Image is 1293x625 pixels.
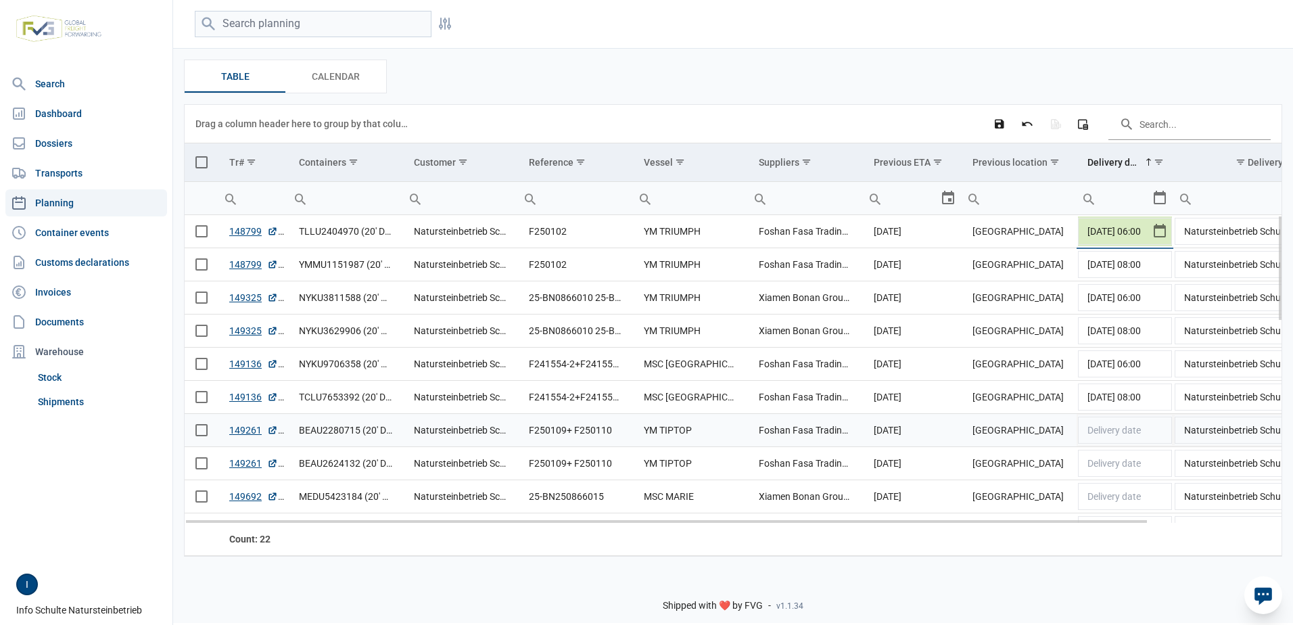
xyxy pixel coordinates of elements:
div: Drag a column header here to group by that column [195,113,413,135]
span: [DATE] 08:00 [1087,259,1141,270]
td: 25-BN250866015 [518,513,633,547]
div: Search box [1077,182,1101,214]
span: Calendar [312,68,360,85]
a: 149325 [229,324,278,338]
td: MSMU2839839 (20' DV) [288,513,403,547]
td: 25-BN0866010 25-BN250866009 [518,281,633,315]
td: BEAU2280715 (20' DV) [288,414,403,447]
div: Search box [403,182,427,214]
div: Search box [962,182,986,214]
td: Filter cell [962,182,1077,215]
a: Container events [5,219,167,246]
td: [DATE] [863,315,961,348]
span: [DATE] 06:00 [1087,292,1141,303]
div: Search box [1173,182,1198,214]
td: F250109+ F250110 [518,414,633,447]
td: [GEOGRAPHIC_DATA] [962,281,1077,315]
a: Transports [5,160,167,187]
span: Table [221,68,250,85]
a: 149136 [229,357,278,371]
td: [GEOGRAPHIC_DATA] [962,513,1077,547]
td: [DATE] [863,513,961,547]
td: TLLU2404970 (20' DV) [288,215,403,248]
div: Data grid with 22 rows and 11 columns [185,105,1282,556]
td: F250109+ F250110 [518,447,633,480]
div: Tr# [229,157,244,168]
td: [GEOGRAPHIC_DATA] [962,248,1077,281]
div: Search box [748,182,772,214]
td: Filter cell [748,182,863,215]
td: Column Tr# [218,143,288,182]
td: Filter cell [518,182,633,215]
div: Containers [299,157,346,168]
td: TCLU7653392 (20' DV) [288,381,403,414]
td: MSC MARIE [633,480,748,513]
input: Filter cell [1077,182,1152,214]
td: YM TRIUMPH [633,248,748,281]
a: 149261 [229,423,278,437]
td: YMMU1151987 (20' DV) [288,248,403,281]
div: Save changes [987,112,1012,136]
div: Warehouse [5,338,167,365]
td: Foshan Fasa Trading Co., Ltd. [748,215,863,248]
a: 148799 [229,225,278,238]
td: Foshan Fasa Trading Co., Ltd. [748,381,863,414]
span: Show filter options for column 'Vessel' [675,157,685,167]
a: Stock [32,365,167,390]
div: Info Schulte Natursteinbetrieb [16,574,164,617]
td: F250102 [518,215,633,248]
a: Documents [5,308,167,335]
td: Filter cell [403,182,518,215]
div: Delivery date [1087,157,1142,168]
span: Show filter options for column 'Customer' [458,157,468,167]
td: F241554-2+F241553-3+F241555-3 & F250106-2+F241554-3 [518,348,633,381]
td: Natursteinbetrieb Schulte GmbH [403,447,518,480]
div: Previous ETA [874,157,931,168]
input: Search in the data grid [1108,108,1271,140]
a: 149136 [229,390,278,404]
div: Select row [195,424,208,436]
div: Select row [195,258,208,271]
div: Discard changes [1015,112,1039,136]
td: [DATE] [863,381,961,414]
input: Filter cell [288,182,403,214]
td: Xiamen Bonan Group Co., Ltd. [748,480,863,513]
td: 25-BN0866010 25-BN250866009 [518,315,633,348]
span: Delivery date [1087,491,1141,502]
td: BEAU2624132 (20' DV) [288,447,403,480]
a: Invoices [5,279,167,306]
td: [DATE] [863,480,961,513]
span: [DATE] 08:00 [1087,392,1141,402]
td: Column Previous location [962,143,1077,182]
span: Show filter options for column 'Previous ETA' [933,157,943,167]
div: Previous location [972,157,1048,168]
td: Natursteinbetrieb Schulte GmbH [403,414,518,447]
a: Search [5,70,167,97]
div: Search box [218,182,243,214]
td: [GEOGRAPHIC_DATA] [962,381,1077,414]
td: 25-BN250866015 [518,480,633,513]
span: Show filter options for column 'Delivery date' [1154,157,1164,167]
a: 149325 [229,291,278,304]
div: Select row [195,325,208,337]
td: Filter cell [633,182,748,215]
span: [DATE] 06:00 [1087,358,1141,369]
td: YM TIPTOP [633,447,748,480]
td: Column Customer [403,143,518,182]
td: Filter cell [1077,182,1173,215]
td: Foshan Fasa Trading Co., Ltd. [748,447,863,480]
td: [GEOGRAPHIC_DATA] [962,447,1077,480]
div: Vessel [644,157,673,168]
td: Filter cell [218,182,288,215]
div: Select row [195,391,208,403]
div: Select row [195,292,208,304]
td: Filter cell [863,182,961,215]
td: [DATE] [863,281,961,315]
div: Search box [518,182,542,214]
a: Customs declarations [5,249,167,276]
td: Natursteinbetrieb Schulte GmbH [403,248,518,281]
div: Select [1152,215,1168,248]
div: Data grid toolbar [195,105,1271,143]
div: Select [940,182,956,214]
div: Select [1152,182,1168,214]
